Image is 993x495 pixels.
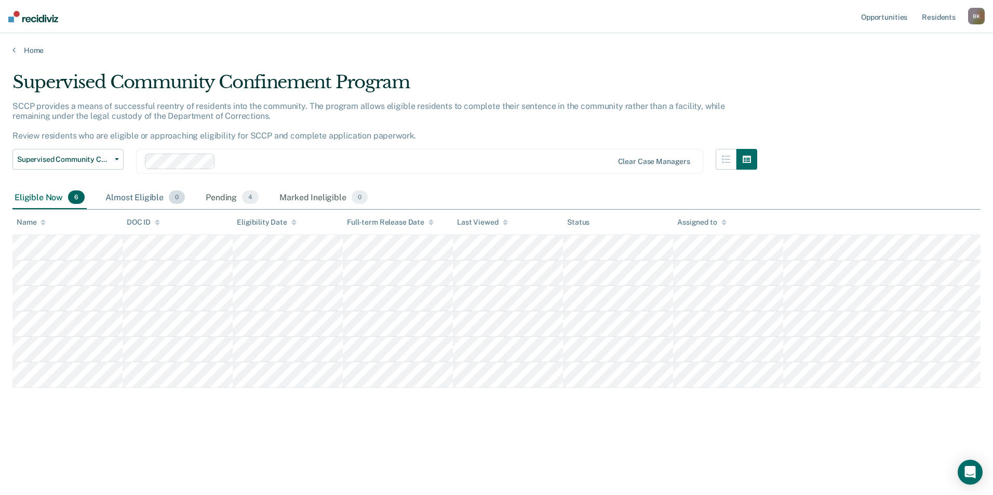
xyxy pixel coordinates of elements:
[347,218,434,227] div: Full-term Release Date
[277,186,370,209] div: Marked Ineligible0
[169,190,185,204] span: 0
[352,190,368,204] span: 0
[17,155,111,164] span: Supervised Community Confinement Program
[12,72,757,101] div: Supervised Community Confinement Program
[12,101,725,141] p: SCCP provides a means of successful reentry of residents into the community. The program allows e...
[127,218,160,227] div: DOC ID
[677,218,726,227] div: Assigned to
[12,186,87,209] div: Eligible Now6
[968,8,985,24] div: B K
[237,218,297,227] div: Eligibility Date
[68,190,85,204] span: 6
[12,46,981,55] a: Home
[958,460,983,485] div: Open Intercom Messenger
[8,11,58,22] img: Recidiviz
[968,8,985,24] button: BK
[242,190,259,204] span: 4
[103,186,187,209] div: Almost Eligible0
[457,218,507,227] div: Last Viewed
[618,157,690,166] div: Clear case managers
[17,218,46,227] div: Name
[12,149,124,170] button: Supervised Community Confinement Program
[567,218,589,227] div: Status
[204,186,261,209] div: Pending4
